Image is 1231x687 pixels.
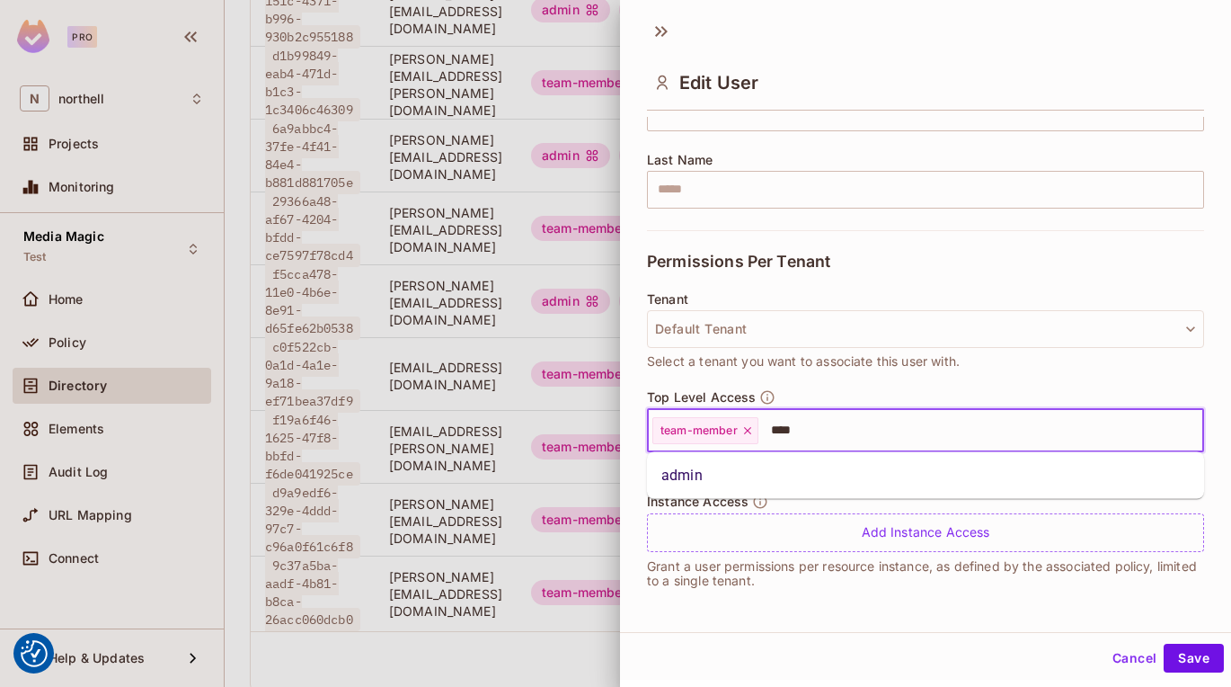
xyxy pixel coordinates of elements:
[647,513,1204,552] div: Add Instance Access
[652,417,758,444] div: team-member
[660,424,738,438] span: team-member
[647,253,830,271] span: Permissions Per Tenant
[1105,644,1164,673] button: Cancel
[647,559,1204,588] p: Grant a user permissions per resource instance, as defined by the associated policy, limited to a...
[679,72,758,94] span: Edit User
[21,640,48,667] button: Consent Preferences
[1164,644,1224,673] button: Save
[647,390,756,405] span: Top Level Access
[647,459,1204,492] li: admin
[647,292,688,307] span: Tenant
[647,352,960,371] span: Select a tenant you want to associate this user with.
[647,310,1204,348] button: Default Tenant
[647,153,713,167] span: Last Name
[21,640,48,667] img: Revisit consent button
[1194,428,1198,432] button: Close
[647,495,748,509] span: Instance Access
